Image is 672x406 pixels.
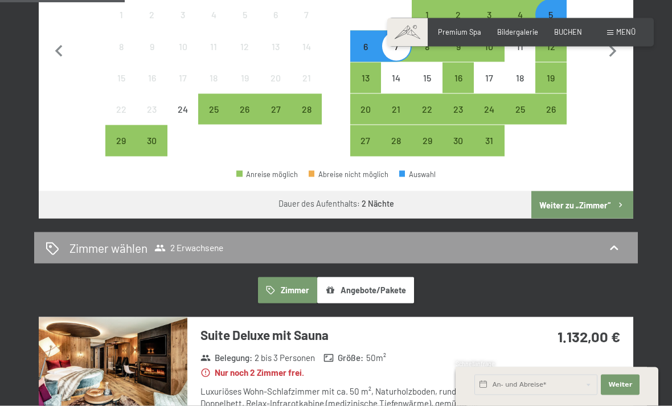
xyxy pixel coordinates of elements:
div: 15 [106,73,135,102]
div: Mon Sep 15 2025 [105,63,136,93]
div: 2 [444,10,472,39]
div: Wed Oct 15 2025 [412,63,442,93]
div: 10 [169,42,197,71]
div: Anreise möglich [412,94,442,125]
div: Anreise möglich [535,63,566,93]
strong: 1.132,00 € [558,327,620,345]
div: Sat Oct 25 2025 [505,94,535,125]
div: Sat Oct 18 2025 [505,63,535,93]
div: 16 [444,73,472,102]
div: Fri Oct 24 2025 [474,94,505,125]
a: Premium Spa [438,27,481,36]
div: Sun Sep 14 2025 [291,31,322,61]
div: Anreise möglich [412,31,442,61]
div: 28 [382,136,411,165]
div: Anreise möglich [350,31,381,61]
span: 50 m² [366,352,386,364]
div: Anreise möglich [291,94,322,125]
div: Anreise nicht möglich [291,63,322,93]
div: 20 [351,105,380,133]
div: 6 [351,42,380,71]
div: Fri Oct 17 2025 [474,63,505,93]
div: Fri Oct 31 2025 [474,125,505,156]
h3: Suite Deluxe mit Sauna [200,326,499,344]
div: Anreise nicht möglich [505,63,535,93]
strong: Nur noch 2 Zimmer frei. [200,367,304,379]
div: Tue Oct 28 2025 [381,125,412,156]
button: Angebote/Pakete [317,277,414,304]
div: Anreise nicht möglich [381,63,412,93]
a: BUCHEN [554,27,582,36]
div: 19 [231,73,259,102]
div: Wed Oct 29 2025 [412,125,442,156]
div: 6 [261,10,290,39]
div: 29 [106,136,135,165]
div: 23 [138,105,166,133]
div: Anreise möglich [381,31,412,61]
div: Sun Sep 21 2025 [291,63,322,93]
div: Thu Oct 23 2025 [442,94,473,125]
button: Weiter zu „Zimmer“ [531,191,633,219]
div: Anreise nicht möglich [291,31,322,61]
div: Anreise nicht möglich [474,63,505,93]
strong: Größe : [323,352,363,364]
div: Anreise möglich [442,125,473,156]
div: Anreise möglich [505,94,535,125]
div: Anreise nicht möglich [167,94,198,125]
div: Mon Sep 22 2025 [105,94,136,125]
div: Dauer des Aufenthalts: [278,198,394,210]
div: 17 [169,73,197,102]
div: 5 [536,10,565,39]
div: 3 [169,10,197,39]
div: 14 [382,73,411,102]
div: Mon Sep 29 2025 [105,125,136,156]
div: 23 [444,105,472,133]
div: 2 [138,10,166,39]
div: Thu Sep 11 2025 [198,31,229,61]
div: Anreise nicht möglich [260,31,291,61]
div: 11 [506,42,534,71]
div: Anreise möglich [535,31,566,61]
div: 9 [444,42,472,71]
div: Sun Oct 12 2025 [535,31,566,61]
h2: Zimmer wählen [69,240,147,256]
b: 2 Nächte [362,199,394,208]
div: 20 [261,73,290,102]
button: Weiter [601,375,640,395]
div: 1 [413,10,441,39]
div: Mon Sep 08 2025 [105,31,136,61]
div: Anreise nicht möglich [198,63,229,93]
div: 9 [138,42,166,71]
div: Anreise nicht möglich [230,63,260,93]
div: 4 [506,10,534,39]
div: Thu Oct 16 2025 [442,63,473,93]
div: 13 [351,73,380,102]
div: Anreise nicht möglich [105,31,136,61]
div: Anreise nicht möglich [105,63,136,93]
div: Sat Sep 13 2025 [260,31,291,61]
div: Fri Sep 12 2025 [230,31,260,61]
a: Bildergalerie [497,27,538,36]
div: Fri Sep 26 2025 [230,94,260,125]
div: 8 [413,42,441,71]
div: 16 [138,73,166,102]
div: 3 [475,10,503,39]
div: Thu Oct 09 2025 [442,31,473,61]
div: Mon Oct 13 2025 [350,63,381,93]
div: Tue Oct 07 2025 [381,31,412,61]
div: Tue Oct 14 2025 [381,63,412,93]
div: 29 [413,136,441,165]
div: Anreise möglich [535,94,566,125]
div: Anreise möglich [474,94,505,125]
div: Anreise möglich [350,63,381,93]
div: 18 [199,73,228,102]
div: Anreise nicht möglich [137,31,167,61]
div: Anreise möglich [474,31,505,61]
div: 27 [351,136,380,165]
div: Anreise möglich [198,94,229,125]
div: 17 [475,73,503,102]
div: Anreise nicht möglich [105,94,136,125]
div: Anreise möglich [381,125,412,156]
span: 2 bis 3 Personen [255,352,315,364]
